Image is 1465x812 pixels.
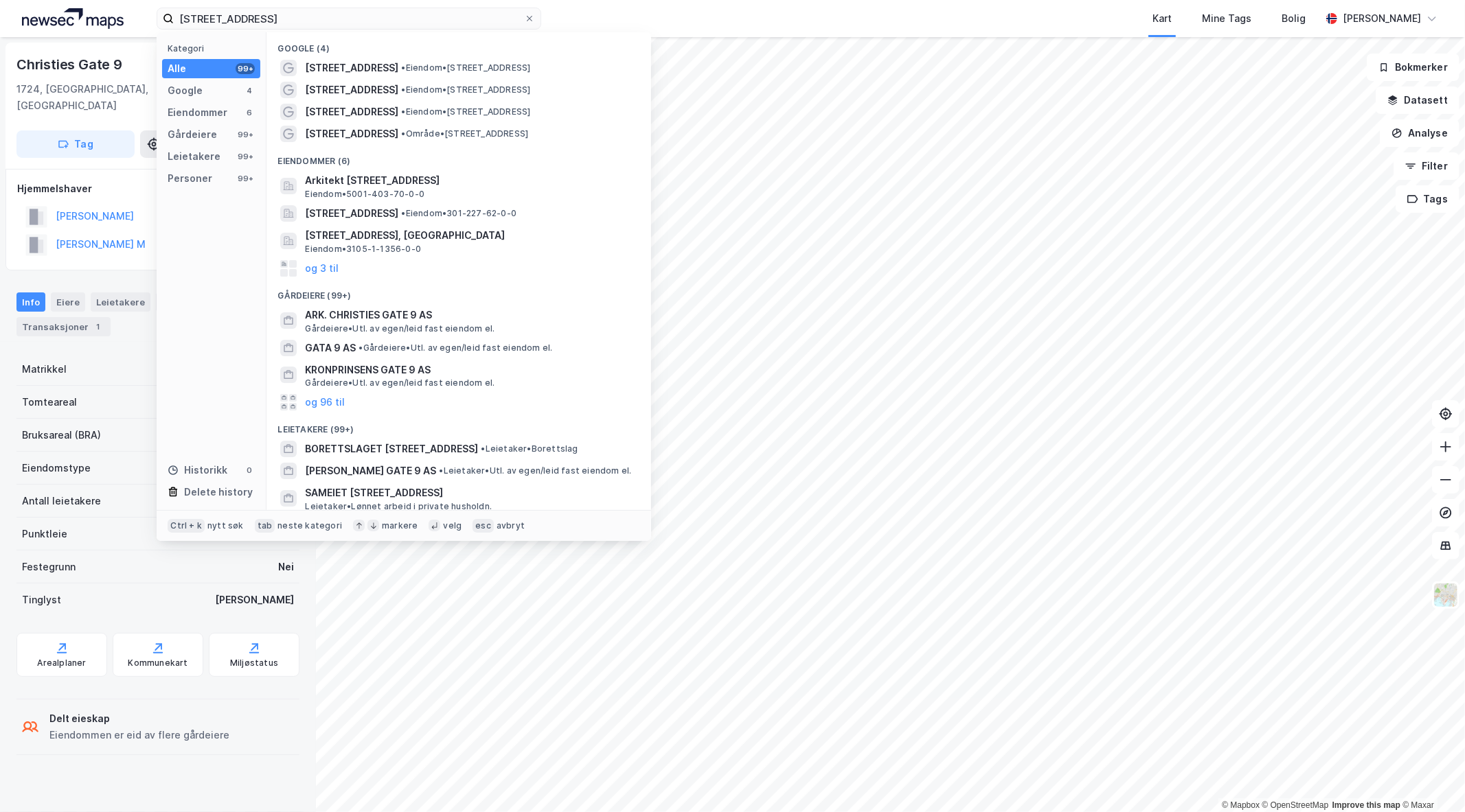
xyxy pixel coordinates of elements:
[16,81,222,114] div: 1724, [GEOGRAPHIC_DATA], [GEOGRAPHIC_DATA]
[401,128,405,139] span: •
[168,519,205,533] div: Ctrl + k
[1367,54,1460,81] button: Bokmerker
[49,710,229,727] div: Delt eieskap
[22,526,67,542] div: Punktleie
[305,485,635,501] span: SAMEIET [STREET_ADDRESS]
[305,394,345,410] button: og 96 til
[305,362,635,378] span: KRONPRINSENS GATE 9 AS
[16,54,125,76] div: Christies Gate 9
[305,189,424,200] span: Eiendom • 5001-403-70-0-0
[236,173,255,184] div: 99+
[266,413,651,438] div: Leietakere (99+)
[1202,10,1251,27] div: Mine Tags
[22,493,101,509] div: Antall leietakere
[168,60,186,77] div: Alle
[401,62,530,73] span: Eiendom • [STREET_ADDRESS]
[244,107,255,118] div: 6
[236,63,255,74] div: 99+
[215,592,294,608] div: [PERSON_NAME]
[91,320,105,334] div: 1
[277,520,342,531] div: neste kategori
[1376,86,1460,114] button: Datasett
[1433,582,1459,608] img: Z
[1396,746,1465,812] div: Kontrollprogram for chat
[305,323,495,334] span: Gårdeiere • Utl. av egen/leid fast eiendom el.
[305,501,492,512] span: Leietaker • Lønnet arbeid i private husholdn.
[168,82,203,99] div: Google
[1343,10,1421,27] div: [PERSON_NAME]
[382,520,418,531] div: markere
[156,292,207,312] div: Datasett
[128,658,188,669] div: Kommunekart
[401,208,516,219] span: Eiendom • 301-227-62-0-0
[401,106,530,117] span: Eiendom • [STREET_ADDRESS]
[1262,800,1329,810] a: OpenStreetMap
[168,43,260,54] div: Kategori
[359,343,552,353] span: Gårdeiere • Utl. av egen/leid fast eiendom el.
[443,520,462,531] div: velg
[168,104,227,121] div: Eiendommer
[401,84,405,95] span: •
[305,307,635,323] span: ARK. CHRISTIES GATE 9 AS
[230,658,278,669] div: Miljøstatus
[305,205,398,222] span: [STREET_ADDRESS]
[278,559,294,575] div: Nei
[305,378,495,388] span: Gårdeiere • Utl. av egen/leid fast eiendom el.
[439,465,443,476] span: •
[22,592,61,608] div: Tinglyst
[401,128,528,139] span: Område • [STREET_ADDRESS]
[305,463,436,479] span: [PERSON_NAME] GATE 9 AS
[305,82,398,98] span: [STREET_ADDRESS]
[1282,10,1306,27] div: Bolig
[244,465,255,476] div: 0
[168,170,212,187] div: Personer
[1396,185,1460,213] button: Tags
[305,227,635,244] span: [STREET_ADDRESS], [GEOGRAPHIC_DATA]
[1396,746,1465,812] iframe: Chat Widget
[266,279,651,304] div: Gårdeiere (99+)
[305,260,339,277] button: og 3 til
[255,519,275,533] div: tab
[497,520,525,531] div: avbryt
[401,208,405,218] span: •
[168,462,227,478] div: Historikk
[439,465,631,476] span: Leietaker • Utl. av egen/leid fast eiendom el.
[49,727,229,743] div: Eiendommen er eid av flere gårdeiere
[22,361,67,378] div: Matrikkel
[22,427,101,443] div: Bruksareal (BRA)
[401,84,530,95] span: Eiendom • [STREET_ADDRESS]
[305,60,398,76] span: [STREET_ADDRESS]
[22,460,91,476] div: Eiendomstype
[481,443,485,454] span: •
[1332,800,1400,810] a: Improve this map
[305,340,356,356] span: GATA 9 AS
[401,106,405,117] span: •
[168,148,220,165] div: Leietakere
[244,85,255,96] div: 4
[168,126,217,143] div: Gårdeiere
[401,62,405,73] span: •
[1222,800,1260,810] a: Mapbox
[305,441,478,457] span: BORETTSLAGET [STREET_ADDRESS]
[22,8,124,29] img: logo.a4113a55bc3d86da70a041830d287a7e.svg
[22,559,76,575] div: Festegrunn
[236,151,255,162] div: 99+
[207,520,244,531] div: nytt søk
[266,32,651,57] div: Google (4)
[359,343,363,353] span: •
[305,172,635,189] span: Arkitekt [STREET_ADDRESS]
[174,8,524,29] input: Søk på adresse, matrikkel, gårdeiere, leietakere eller personer
[16,317,111,336] div: Transaksjoner
[1152,10,1172,27] div: Kart
[22,394,77,410] div: Tomteareal
[1394,152,1460,180] button: Filter
[1380,119,1460,147] button: Analyse
[305,126,398,142] span: [STREET_ADDRESS]
[16,292,45,312] div: Info
[184,484,253,500] div: Delete history
[305,104,398,120] span: [STREET_ADDRESS]
[305,244,421,255] span: Eiendom • 3105-1-1356-0-0
[51,292,85,312] div: Eiere
[16,130,135,158] button: Tag
[266,145,651,170] div: Eiendommer (6)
